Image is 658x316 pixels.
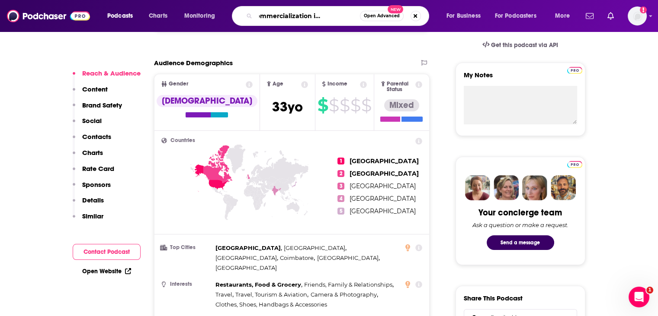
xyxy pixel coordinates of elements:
[582,9,597,23] a: Show notifications dropdown
[478,207,562,218] div: Your concierge team
[472,221,568,228] div: Ask a question or make a request.
[640,6,647,13] svg: Add a profile image
[337,170,344,177] span: 2
[317,253,380,263] span: ,
[154,59,233,67] h2: Audience Demographics
[272,98,303,115] span: 33 yo
[280,253,315,263] span: ,
[82,268,131,275] a: Open Website
[73,196,104,212] button: Details
[384,99,419,111] div: Mixed
[101,9,144,23] button: open menu
[256,9,360,23] input: Search podcasts, credits, & more...
[82,196,104,204] p: Details
[361,98,371,112] span: $
[337,183,344,190] span: 3
[628,6,647,25] button: Show profile menu
[440,9,491,23] button: open menu
[215,291,232,298] span: Travel
[549,9,581,23] button: open menu
[350,207,416,215] span: [GEOGRAPHIC_DATA]
[646,287,653,294] span: 1
[170,138,195,143] span: Countries
[567,67,582,74] img: Podchaser Pro
[215,280,302,290] span: ,
[215,281,301,288] span: Restaurants, Food & Grocery
[487,235,554,250] button: Send a message
[311,290,378,300] span: ,
[491,41,558,49] span: Get this podcast via API
[567,66,582,74] a: Pro website
[107,10,133,22] span: Podcasts
[551,175,576,200] img: Jon Profile
[304,281,392,288] span: Friends, Family & Relationships
[494,175,519,200] img: Barbara Profile
[73,101,122,117] button: Brand Safety
[304,280,394,290] span: ,
[73,149,103,164] button: Charts
[73,117,102,133] button: Social
[628,6,647,25] img: User Profile
[215,254,277,261] span: [GEOGRAPHIC_DATA]
[178,9,226,23] button: open menu
[628,6,647,25] span: Logged in as hoffmacv
[567,160,582,168] a: Pro website
[215,253,278,263] span: ,
[360,11,404,21] button: Open AdvancedNew
[280,254,314,261] span: Coimbatore
[350,195,416,202] span: [GEOGRAPHIC_DATA]
[465,175,490,200] img: Sydney Profile
[161,281,212,287] h3: Interests
[240,6,437,26] div: Search podcasts, credits, & more...
[311,291,377,298] span: Camera & Photography
[82,69,141,77] p: Reach & Audience
[82,149,103,157] p: Charts
[317,254,379,261] span: [GEOGRAPHIC_DATA]
[464,71,577,86] label: My Notes
[73,85,108,101] button: Content
[284,244,345,251] span: [GEOGRAPHIC_DATA]
[522,175,547,200] img: Jules Profile
[82,117,102,125] p: Social
[82,101,122,109] p: Brand Safety
[364,14,400,18] span: Open Advanced
[82,85,108,93] p: Content
[495,10,536,22] span: For Podcasters
[235,290,308,300] span: ,
[82,180,111,189] p: Sponsors
[73,164,114,180] button: Rate Card
[475,35,565,56] a: Get this podcast via API
[82,164,114,173] p: Rate Card
[350,98,360,112] span: $
[329,98,339,112] span: $
[464,294,523,302] h3: Share This Podcast
[73,212,103,228] button: Similar
[73,69,141,85] button: Reach & Audience
[73,180,111,196] button: Sponsors
[350,182,416,190] span: [GEOGRAPHIC_DATA]
[215,301,327,308] span: Clothes, Shoes, Handbags & Accessories
[340,98,350,112] span: $
[161,245,212,250] h3: Top Cities
[555,10,570,22] span: More
[387,81,414,92] span: Parental Status
[73,244,141,260] button: Contact Podcast
[629,287,649,307] iframe: Intercom live chat
[149,10,167,22] span: Charts
[143,9,173,23] a: Charts
[318,98,328,112] span: $
[388,5,403,13] span: New
[169,81,188,87] span: Gender
[489,9,549,23] button: open menu
[235,291,307,298] span: Travel, Tourism & Aviation
[446,10,481,22] span: For Business
[273,81,283,87] span: Age
[82,133,111,141] p: Contacts
[215,244,281,251] span: [GEOGRAPHIC_DATA]
[337,158,344,164] span: 1
[7,8,90,24] img: Podchaser - Follow, Share and Rate Podcasts
[215,243,282,253] span: ,
[215,264,277,271] span: [GEOGRAPHIC_DATA]
[82,212,103,220] p: Similar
